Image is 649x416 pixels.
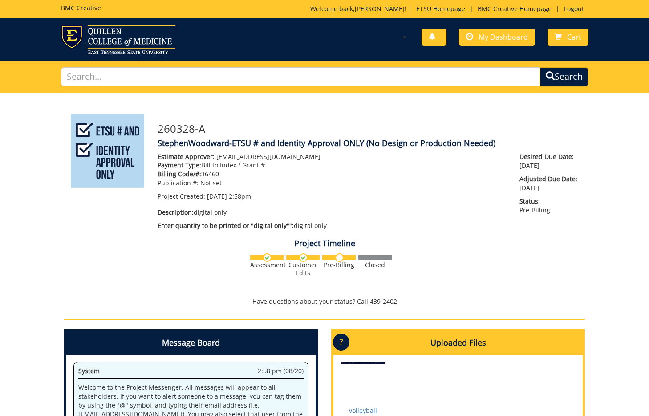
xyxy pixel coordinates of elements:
[412,4,470,13] a: ETSU Homepage
[200,179,222,187] span: Not set
[519,152,578,170] p: [DATE]
[479,32,528,42] span: My Dashboard
[322,261,356,269] div: Pre-Billing
[64,239,585,248] h4: Project Timeline
[158,152,506,161] p: [EMAIL_ADDRESS][DOMAIN_NAME]
[158,221,506,230] p: digital only
[358,261,392,269] div: Closed
[286,261,320,277] div: Customer Edits
[310,4,588,13] p: Welcome back, ! | | |
[158,208,506,217] p: digital only
[66,331,316,355] h4: Message Board
[158,170,506,179] p: 36460
[299,253,308,262] img: checkmark
[158,161,201,169] span: Payment Type:
[158,170,201,178] span: Billing Code/#:
[355,4,405,13] a: [PERSON_NAME]
[71,114,144,188] img: Product featured image
[333,334,349,351] p: ?
[158,208,194,216] span: Description:
[335,253,344,262] img: no
[207,192,251,200] span: [DATE] 2:58pm
[519,175,578,192] p: [DATE]
[158,123,578,135] h3: 260328-A
[519,152,578,161] span: Desired Due Date:
[548,29,588,46] a: Cart
[61,67,540,86] input: Search...
[250,261,284,269] div: Assessment
[333,331,583,355] h4: Uploaded Files
[263,253,272,262] img: checkmark
[519,175,578,184] span: Adjusted Due Date:
[61,25,175,54] img: ETSU logo
[158,179,199,187] span: Publication #:
[158,221,294,230] span: Enter quantity to be printed or "digital only"":
[158,152,215,161] span: Estimate Approver:
[258,367,304,375] span: 2:58 pm (08/20)
[560,4,588,13] a: Logout
[519,197,578,215] p: Pre-Billing
[61,4,101,11] h5: BMC Creative
[78,367,100,375] span: System
[158,192,205,200] span: Project Created:
[158,161,506,170] p: Bill to Index / Grant #
[567,32,581,42] span: Cart
[459,29,535,46] a: My Dashboard
[158,139,578,148] h4: StephenWoodward-ETSU # and Identity Approval ONLY (No Design or Production Needed)
[519,197,578,206] span: Status:
[64,297,585,306] p: Have questions about your status? Call 439-2402
[473,4,556,13] a: BMC Creative Homepage
[540,67,588,86] button: Search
